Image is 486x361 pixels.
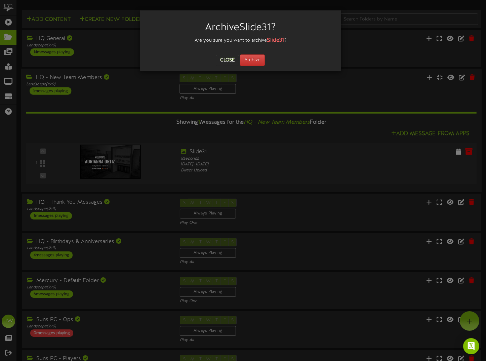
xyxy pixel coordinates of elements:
strong: Slide31 [267,37,284,43]
div: Open Intercom Messenger [463,338,479,354]
button: Close [216,55,239,66]
div: Are you sure you want to archive ? [145,37,336,44]
button: Archive [240,54,265,66]
h2: Archive Slide31 ? [150,22,331,33]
